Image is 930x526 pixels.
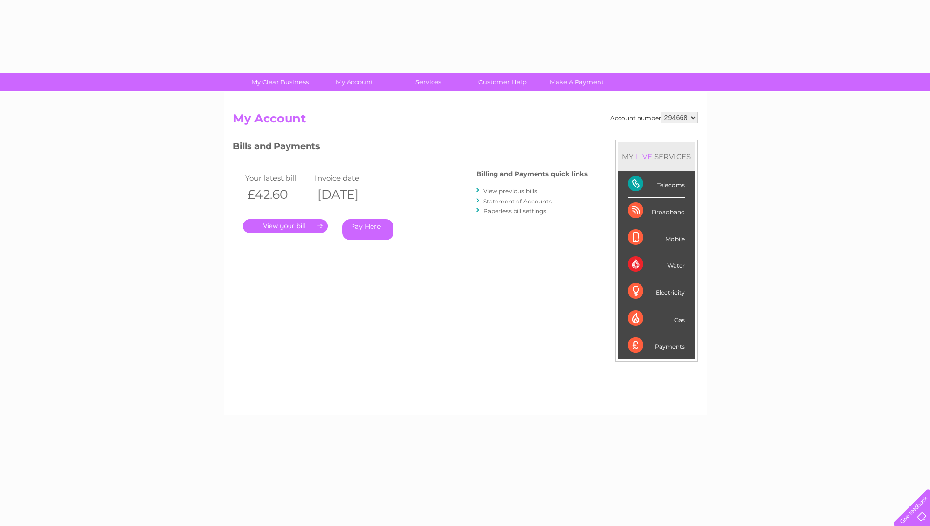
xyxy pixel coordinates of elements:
[628,224,685,251] div: Mobile
[537,73,617,91] a: Make A Payment
[312,171,383,184] td: Invoice date
[233,140,588,157] h3: Bills and Payments
[342,219,393,240] a: Pay Here
[314,73,394,91] a: My Account
[483,198,552,205] a: Statement of Accounts
[628,171,685,198] div: Telecoms
[312,184,383,204] th: [DATE]
[243,184,313,204] th: £42.60
[628,251,685,278] div: Water
[476,170,588,178] h4: Billing and Payments quick links
[628,278,685,305] div: Electricity
[233,112,698,130] h2: My Account
[628,332,685,359] div: Payments
[610,112,698,123] div: Account number
[628,198,685,224] div: Broadband
[243,219,328,233] a: .
[462,73,543,91] a: Customer Help
[483,207,546,215] a: Paperless bill settings
[243,171,313,184] td: Your latest bill
[240,73,320,91] a: My Clear Business
[388,73,469,91] a: Services
[628,305,685,332] div: Gas
[483,187,537,195] a: View previous bills
[618,142,695,170] div: MY SERVICES
[634,152,654,161] div: LIVE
